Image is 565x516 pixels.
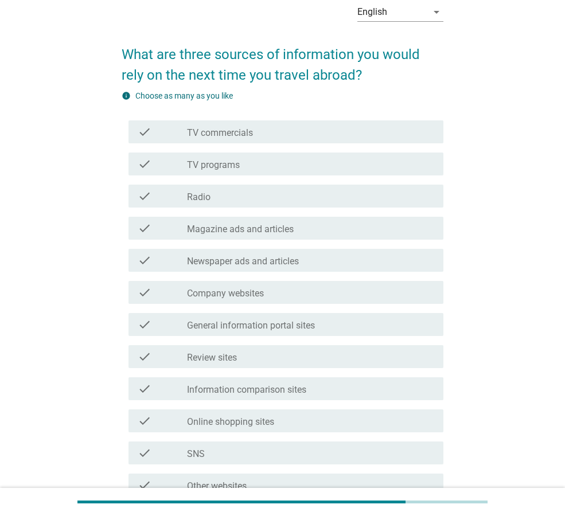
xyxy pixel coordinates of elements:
[138,286,151,299] i: check
[138,157,151,171] i: check
[135,91,233,100] label: Choose as many as you like
[138,318,151,331] i: check
[138,414,151,428] i: check
[187,256,299,267] label: Newspaper ads and articles
[187,191,211,203] label: Radio
[138,189,151,203] i: check
[138,350,151,363] i: check
[138,125,151,139] i: check
[187,127,253,139] label: TV commercials
[138,253,151,267] i: check
[430,5,443,19] i: arrow_drop_down
[138,221,151,235] i: check
[187,320,315,331] label: General information portal sites
[187,159,240,171] label: TV programs
[357,7,387,17] div: English
[187,448,205,460] label: SNS
[187,384,306,396] label: Information comparison sites
[138,478,151,492] i: check
[187,480,247,492] label: Other websites
[138,382,151,396] i: check
[187,416,274,428] label: Online shopping sites
[187,288,264,299] label: Company websites
[187,224,294,235] label: Magazine ads and articles
[138,446,151,460] i: check
[122,33,443,85] h2: What are three sources of information you would rely on the next time you travel abroad?
[122,91,131,100] i: info
[187,352,237,363] label: Review sites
